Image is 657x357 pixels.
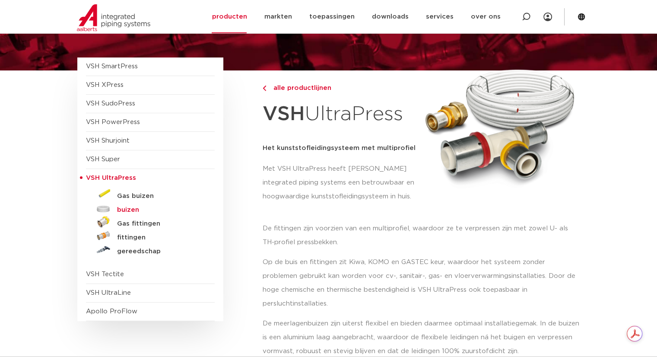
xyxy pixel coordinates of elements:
a: VSH PowerPress [86,119,140,125]
a: gereedschap [86,243,215,257]
strong: VSH [263,104,305,124]
h5: Gas buizen [117,192,203,200]
p: Op de buis en fittingen zit Kiwa, KOMO en GASTEC keur, waardoor het systeem zonder problemen gebr... [263,255,580,311]
a: Gas buizen [86,188,215,201]
h5: Gas fittingen [117,220,203,228]
a: alle productlijnen [263,83,419,93]
h5: fittingen [117,234,203,242]
span: alle productlijnen [268,85,331,91]
h5: Het kunststofleidingsysteem met multiprofiel [263,141,419,155]
a: VSH Tectite [86,271,124,277]
span: VSH UltraPress [86,175,136,181]
a: VSH Shurjoint [86,137,130,144]
img: chevron-right.svg [263,86,266,91]
a: buizen [86,201,215,215]
p: De fittingen zijn voorzien van een multiprofiel, waardoor ze te verpressen zijn met zowel U- als ... [263,222,580,249]
a: VSH SmartPress [86,63,138,70]
a: fittingen [86,229,215,243]
h5: gereedschap [117,248,203,255]
a: VSH SudoPress [86,100,135,107]
a: Gas fittingen [86,215,215,229]
a: VSH UltraLine [86,290,131,296]
a: VSH Super [86,156,120,163]
a: Apollo ProFlow [86,308,137,315]
p: Met VSH UltraPress heeft [PERSON_NAME] integrated piping systems een betrouwbaar en hoogwaardige ... [263,162,419,204]
h5: buizen [117,206,203,214]
h1: UltraPress [263,98,419,131]
a: VSH XPress [86,82,124,88]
